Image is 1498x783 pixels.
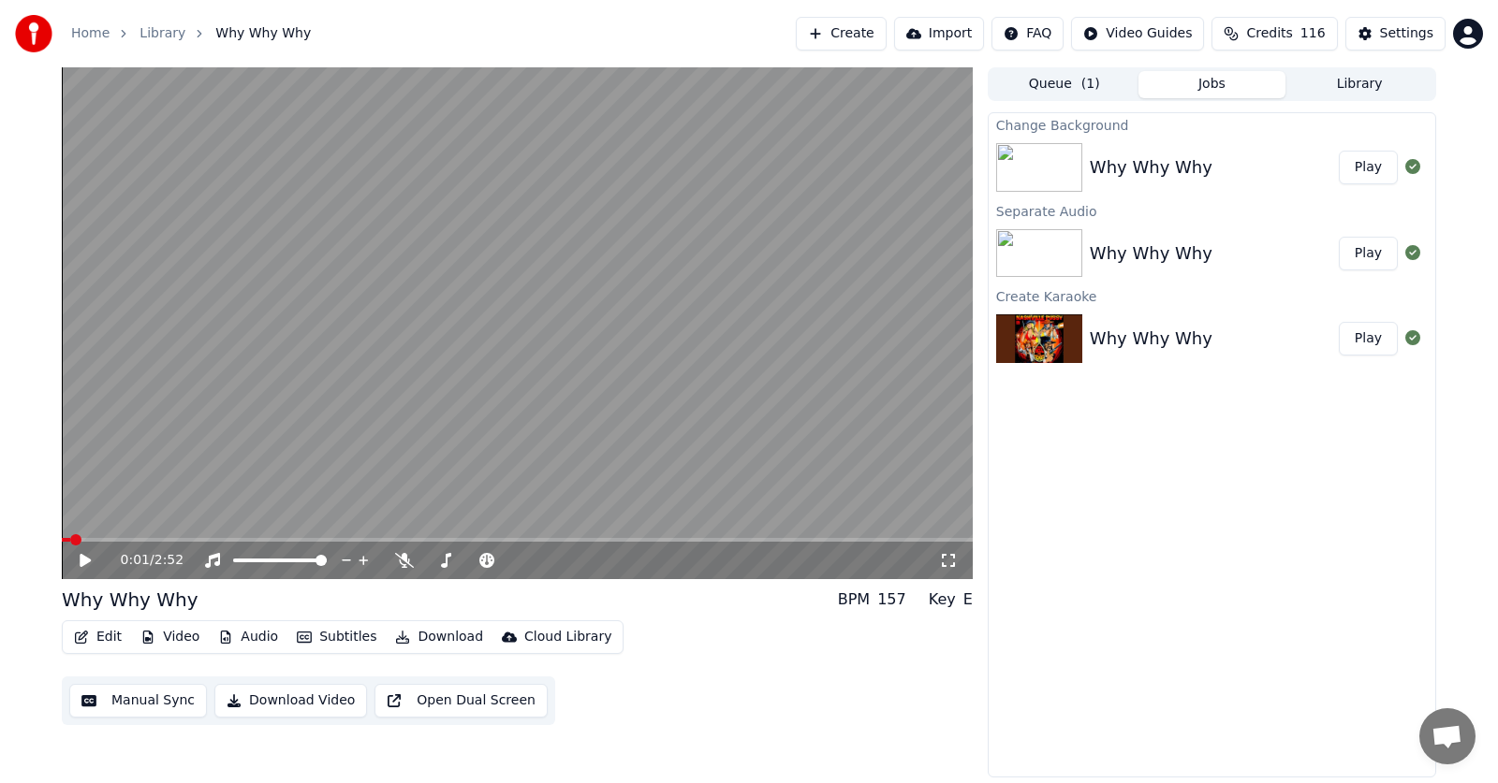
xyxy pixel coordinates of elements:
button: Settings [1345,17,1446,51]
button: Jobs [1138,71,1286,98]
div: Why Why Why [1090,154,1212,181]
button: Download Video [214,684,367,718]
div: Why Why Why [62,587,198,613]
button: Play [1339,322,1398,355]
button: Open Dual Screen [374,684,548,718]
div: Cloud Library [524,628,611,646]
div: Separate Audio [989,199,1435,222]
span: Credits [1246,24,1292,43]
img: youka [15,15,52,52]
div: 157 [877,588,906,611]
span: Why Why Why [215,24,311,43]
div: Why Why Why [1090,240,1212,267]
span: ( 1 ) [1081,75,1100,94]
div: Create Karaoke [989,284,1435,307]
span: 116 [1300,24,1326,43]
button: Play [1339,237,1398,270]
div: Settings [1380,24,1433,43]
div: Why Why Why [1090,326,1212,352]
button: FAQ [991,17,1064,51]
div: Open chat [1419,708,1476,764]
div: Change Background [989,113,1435,136]
button: Video Guides [1071,17,1204,51]
button: Manual Sync [69,684,207,718]
button: Video [133,624,207,650]
button: Download [388,624,491,650]
button: Edit [66,624,129,650]
nav: breadcrumb [71,24,311,43]
div: E [963,588,973,611]
div: BPM [838,588,870,611]
button: Audio [211,624,286,650]
button: Credits116 [1212,17,1337,51]
div: / [121,551,166,570]
div: Key [929,588,956,611]
button: Play [1339,151,1398,184]
span: 2:52 [154,551,184,570]
a: Library [140,24,185,43]
span: 0:01 [121,551,150,570]
button: Queue [991,71,1138,98]
button: Library [1285,71,1433,98]
button: Create [796,17,887,51]
a: Home [71,24,110,43]
button: Subtitles [289,624,384,650]
button: Import [894,17,984,51]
